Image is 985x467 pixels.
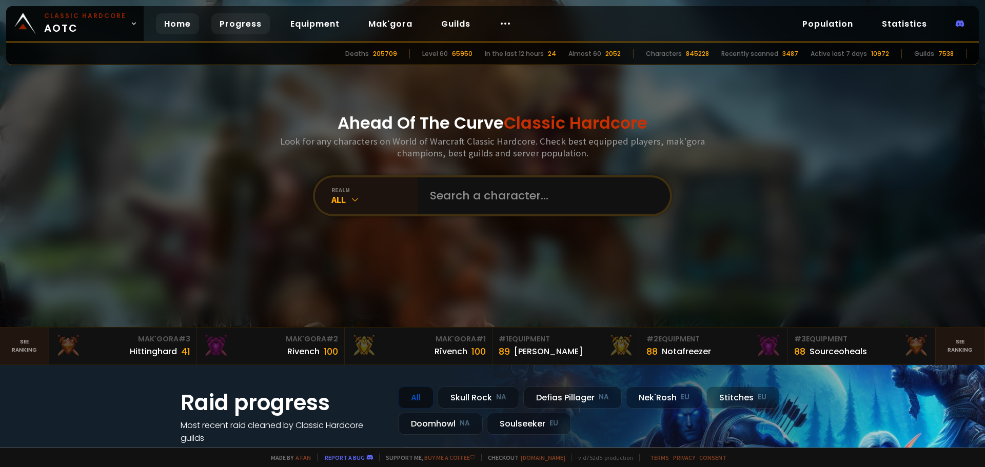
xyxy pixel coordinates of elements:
[548,49,556,58] div: 24
[181,445,247,457] a: See all progress
[326,334,338,344] span: # 2
[810,345,867,358] div: Sourceoheals
[646,334,658,344] span: # 2
[499,334,634,344] div: Equipment
[599,392,609,402] small: NA
[681,392,689,402] small: EU
[646,334,781,344] div: Equipment
[282,13,348,34] a: Equipment
[788,328,936,364] a: #3Equipment88Sourceoheals
[203,334,338,344] div: Mak'Gora
[699,454,726,461] a: Consent
[549,418,558,429] small: EU
[794,334,929,344] div: Equipment
[295,454,311,461] a: a fan
[422,49,448,58] div: Level 60
[181,387,386,419] h1: Raid progress
[499,344,510,358] div: 89
[265,454,311,461] span: Made by
[662,345,711,358] div: Notafreezer
[646,49,682,58] div: Characters
[6,6,144,41] a: Classic HardcoreAOTC
[504,111,647,134] span: Classic Hardcore
[523,387,622,409] div: Defias Pillager
[476,334,486,344] span: # 1
[424,454,475,461] a: Buy me a coffee
[758,392,766,402] small: EU
[398,413,483,435] div: Doomhowl
[181,344,190,358] div: 41
[938,49,954,58] div: 7538
[794,13,861,34] a: Population
[485,49,544,58] div: In the last 12 hours
[197,328,345,364] a: Mak'Gora#2Rivench100
[460,418,470,429] small: NA
[871,49,889,58] div: 10972
[433,13,479,34] a: Guilds
[435,345,467,358] div: Rîvench
[874,13,935,34] a: Statistics
[794,334,806,344] span: # 3
[338,111,647,135] h1: Ahead Of The Curve
[179,334,190,344] span: # 3
[646,344,658,358] div: 88
[493,328,640,364] a: #1Equipment89[PERSON_NAME]
[721,49,778,58] div: Recently scanned
[496,392,506,402] small: NA
[673,454,695,461] a: Privacy
[345,328,493,364] a: Mak'Gora#1Rîvench100
[782,49,798,58] div: 3487
[568,49,601,58] div: Almost 60
[398,387,434,409] div: All
[44,11,126,21] small: Classic Hardcore
[640,328,788,364] a: #2Equipment88Notafreezer
[514,345,583,358] div: [PERSON_NAME]
[49,328,197,364] a: Mak'Gora#3Hittinghard41
[331,194,418,206] div: All
[276,135,709,159] h3: Look for any characters on World of Warcraft Classic Hardcore. Check best equipped players, mak'g...
[156,13,199,34] a: Home
[373,49,397,58] div: 205709
[351,334,486,344] div: Mak'Gora
[325,454,365,461] a: Report a bug
[360,13,421,34] a: Mak'gora
[130,345,177,358] div: Hittinghard
[811,49,867,58] div: Active last 7 days
[211,13,270,34] a: Progress
[345,49,369,58] div: Deaths
[499,334,508,344] span: # 1
[936,328,985,364] a: Seeranking
[572,454,633,461] span: v. d752d5 - production
[471,344,486,358] div: 100
[331,186,418,194] div: realm
[706,387,779,409] div: Stitches
[914,49,934,58] div: Guilds
[794,344,805,358] div: 88
[605,49,621,58] div: 2052
[626,387,702,409] div: Nek'Rosh
[379,454,475,461] span: Support me,
[181,419,386,444] h4: Most recent raid cleaned by Classic Hardcore guilds
[55,334,190,344] div: Mak'Gora
[438,387,519,409] div: Skull Rock
[521,454,565,461] a: [DOMAIN_NAME]
[481,454,565,461] span: Checkout
[487,413,571,435] div: Soulseeker
[650,454,669,461] a: Terms
[452,49,472,58] div: 65950
[324,344,338,358] div: 100
[424,177,658,214] input: Search a character...
[287,345,320,358] div: Rivench
[686,49,709,58] div: 845228
[44,11,126,36] span: AOTC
